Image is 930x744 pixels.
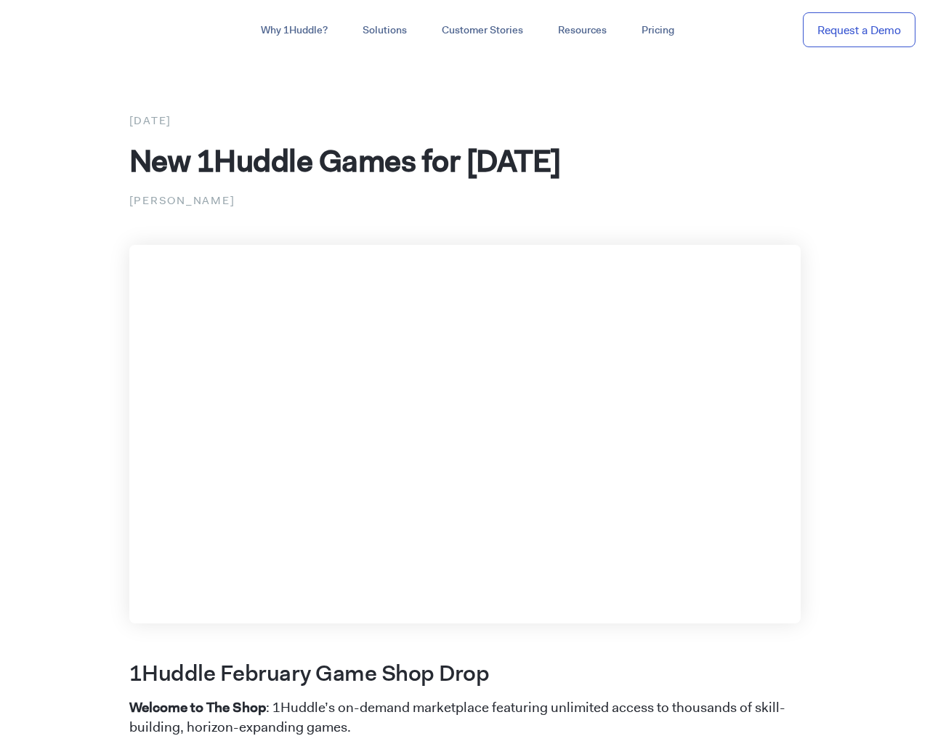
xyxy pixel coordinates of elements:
a: Pricing [624,17,692,44]
p: [PERSON_NAME] [129,191,801,210]
a: Why 1Huddle? [243,17,345,44]
span: New 1Huddle Games for [DATE] [129,140,561,181]
div: [DATE] [129,111,801,130]
strong: Welcome to The Shop [129,698,266,716]
a: Resources [541,17,624,44]
a: Request a Demo [803,12,915,48]
p: : 1Huddle’s on-demand marketplace featuring unlimited access to thousands of skill-building, hori... [129,698,801,737]
a: Customer Stories [424,17,541,44]
a: Solutions [345,17,424,44]
img: ... [15,16,118,44]
h2: 1Huddle February Game Shop Drop [129,658,801,689]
